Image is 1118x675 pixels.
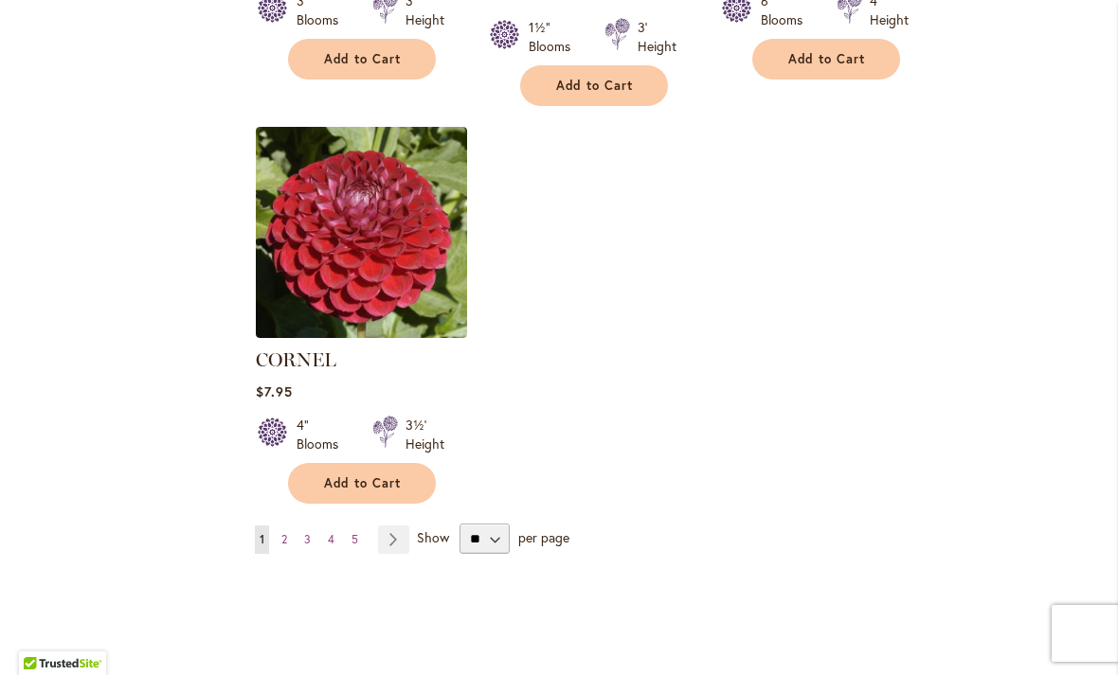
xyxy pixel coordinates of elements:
button: Add to Cart [288,463,436,504]
a: 5 [347,525,363,554]
img: CORNEL [256,127,467,338]
div: 4" Blooms [297,416,350,453]
span: Add to Cart [788,51,866,67]
button: Add to Cart [752,39,900,80]
a: 4 [323,525,339,554]
span: 5 [352,532,358,546]
button: Add to Cart [288,39,436,80]
a: CORNEL [256,348,336,371]
span: 2 [281,532,287,546]
span: Show [417,528,449,546]
span: Add to Cart [556,78,634,94]
span: 4 [328,532,334,546]
a: CORNEL [256,324,467,342]
span: per page [518,528,569,546]
button: Add to Cart [520,65,668,106]
div: 3' Height [638,18,676,56]
iframe: Launch Accessibility Center [14,608,67,661]
div: 1½" Blooms [529,18,582,56]
div: 3½' Height [406,416,444,453]
span: $7.95 [256,382,293,400]
span: Add to Cart [324,51,402,67]
span: Add to Cart [324,475,402,491]
span: 1 [260,532,264,546]
a: 3 [299,525,316,554]
span: 3 [304,532,311,546]
a: 2 [277,525,292,554]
